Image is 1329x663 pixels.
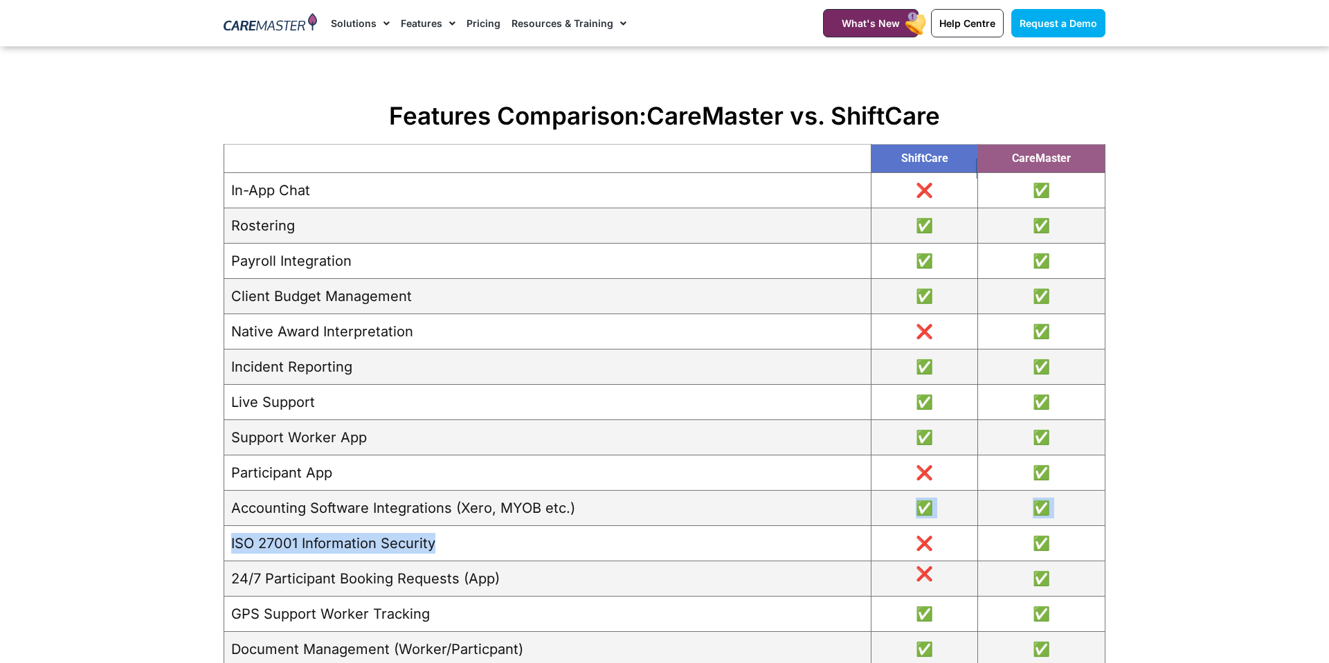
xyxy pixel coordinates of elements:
td: ❌ [871,314,977,349]
td: ✅ [977,561,1105,597]
img: CareMaster Logo [224,13,317,34]
td: Payroll Integration [224,244,871,279]
td: Support Worker App [224,420,871,455]
td: ✅ [871,491,977,526]
td: ✅ [977,208,1105,244]
span: CareMaster vs. ShiftCare [647,101,940,130]
td: Incident Reporting [224,349,871,385]
td: ✅ [977,420,1105,455]
h2: Features Comparison: [224,101,1105,130]
td: ✅ [871,279,977,314]
td: ISO 27001 Information Security [224,526,871,561]
th: CareMaster [977,145,1105,173]
td: ❌ [871,526,977,561]
span: What's New [842,17,900,29]
a: Help Centre [931,9,1004,37]
td: ❌ [871,173,977,208]
td: Rostering [224,208,871,244]
a: What's New [823,9,919,37]
td: GPS Support Worker Tracking [224,597,871,632]
td: ✅ [977,597,1105,632]
td: ✅ [977,349,1105,385]
td: Native Award Interpretation [224,314,871,349]
td: 24/7 Participant Booking Requests (App) [224,561,871,597]
td: ✅ [977,455,1105,491]
td: ✅ [871,597,977,632]
td: ❌ [871,561,977,597]
td: ❌ [871,455,977,491]
a: Request a Demo [1011,9,1105,37]
td: ✅ [871,349,977,385]
td: In-App Chat [224,173,871,208]
td: ✅ [977,314,1105,349]
td: ✅ [871,208,977,244]
td: ✅ [977,526,1105,561]
td: Accounting Software Integrations (Xero, MYOB etc.) [224,491,871,526]
th: ShiftCare [871,145,977,173]
td: Client Budget Management [224,279,871,314]
td: ✅ [977,244,1105,279]
td: ✅ [977,173,1105,208]
td: ✅ [871,420,977,455]
td: Participant App [224,455,871,491]
span: Help Centre [939,17,995,29]
td: ✅ [977,279,1105,314]
span: Request a Demo [1020,17,1097,29]
td: Live Support [224,385,871,420]
td: ✅ [977,385,1105,420]
td: ✅ [871,385,977,420]
td: ✅ [871,244,977,279]
td: ✅ [977,491,1105,526]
